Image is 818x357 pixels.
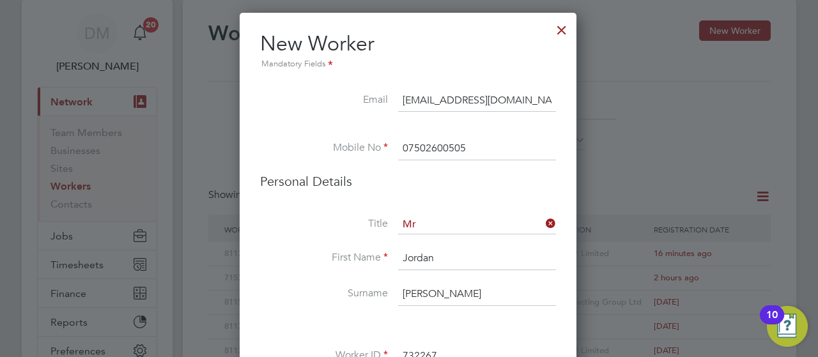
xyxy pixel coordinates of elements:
[260,287,388,300] label: Surname
[260,57,556,72] div: Mandatory Fields
[260,173,556,190] h3: Personal Details
[766,315,778,331] div: 10
[260,217,388,231] label: Title
[260,31,556,72] h2: New Worker
[398,215,556,234] input: Select one
[767,306,808,347] button: Open Resource Center, 10 new notifications
[260,141,388,155] label: Mobile No
[260,93,388,107] label: Email
[260,251,388,264] label: First Name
